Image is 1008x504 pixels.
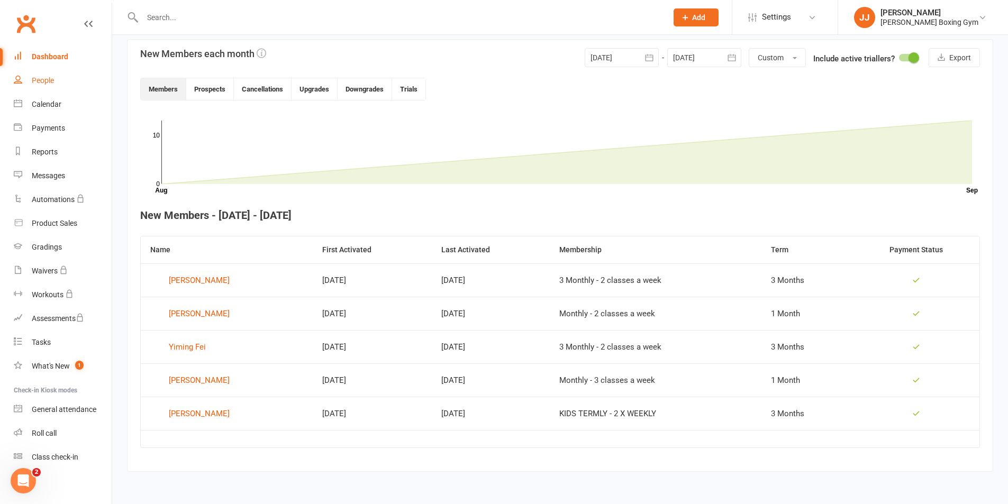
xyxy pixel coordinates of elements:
[32,314,84,323] div: Assessments
[313,330,432,363] td: [DATE]
[432,236,550,263] th: Last Activated
[141,78,186,100] button: Members
[14,235,112,259] a: Gradings
[761,397,853,430] td: 3 Months
[14,421,112,445] a: Roll call
[32,195,75,204] div: Automations
[761,263,853,297] td: 3 Months
[880,8,978,17] div: [PERSON_NAME]
[32,219,77,227] div: Product Sales
[14,45,112,69] a: Dashboard
[392,78,425,100] button: Trials
[150,272,303,288] a: [PERSON_NAME]
[32,468,41,476] span: 2
[749,48,806,67] button: Custom
[550,330,761,363] td: 3 Monthly - 2 classes a week
[758,53,784,62] span: Custom
[313,397,432,430] td: [DATE]
[313,363,432,397] td: [DATE]
[75,361,84,370] span: 1
[550,397,761,430] td: KIDS TERMLY - 2 X WEEKLY
[338,78,392,100] button: Downgrades
[150,306,303,322] a: [PERSON_NAME]
[13,11,39,37] a: Clubworx
[550,236,761,263] th: Membership
[14,140,112,164] a: Reports
[432,330,550,363] td: [DATE]
[150,406,303,421] a: [PERSON_NAME]
[32,338,51,346] div: Tasks
[14,93,112,116] a: Calendar
[761,330,853,363] td: 3 Months
[169,406,230,421] div: [PERSON_NAME]
[14,331,112,354] a: Tasks
[853,236,979,263] th: Payment Status
[169,272,230,288] div: [PERSON_NAME]
[32,362,70,370] div: What's New
[813,52,895,65] label: Include active triallers?
[14,188,112,212] a: Automations
[14,307,112,331] a: Assessments
[14,116,112,140] a: Payments
[761,236,853,263] th: Term
[432,363,550,397] td: [DATE]
[11,468,36,493] iframe: Intercom live chat
[14,398,112,421] a: General attendance kiosk mode
[32,243,62,251] div: Gradings
[14,69,112,93] a: People
[762,5,791,29] span: Settings
[32,76,54,85] div: People
[140,48,266,59] h3: New Members each month
[32,100,61,108] div: Calendar
[432,263,550,297] td: [DATE]
[929,48,980,67] button: Export
[32,290,63,299] div: Workouts
[32,267,58,275] div: Waivers
[674,8,719,26] button: Add
[313,236,432,263] th: First Activated
[150,372,303,388] a: [PERSON_NAME]
[550,363,761,397] td: Monthly - 3 classes a week
[432,297,550,330] td: [DATE]
[139,10,660,25] input: Search...
[761,363,853,397] td: 1 Month
[32,429,57,437] div: Roll call
[140,209,980,221] h4: New Members - [DATE] - [DATE]
[141,236,313,263] th: Name
[14,164,112,188] a: Messages
[14,445,112,469] a: Class kiosk mode
[169,339,206,355] div: Yiming Fei
[32,124,65,132] div: Payments
[692,13,705,22] span: Add
[292,78,338,100] button: Upgrades
[32,171,65,180] div: Messages
[313,263,432,297] td: [DATE]
[432,397,550,430] td: [DATE]
[14,212,112,235] a: Product Sales
[186,78,234,100] button: Prospects
[550,263,761,297] td: 3 Monthly - 2 classes a week
[854,7,875,28] div: JJ
[32,52,68,61] div: Dashboard
[32,453,78,461] div: Class check-in
[169,372,230,388] div: [PERSON_NAME]
[550,297,761,330] td: Monthly - 2 classes a week
[14,354,112,378] a: What's New1
[761,297,853,330] td: 1 Month
[234,78,292,100] button: Cancellations
[313,297,432,330] td: [DATE]
[32,148,58,156] div: Reports
[150,339,303,355] a: Yiming Fei
[32,405,96,414] div: General attendance
[169,306,230,322] div: [PERSON_NAME]
[14,283,112,307] a: Workouts
[880,17,978,27] div: [PERSON_NAME] Boxing Gym
[14,259,112,283] a: Waivers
